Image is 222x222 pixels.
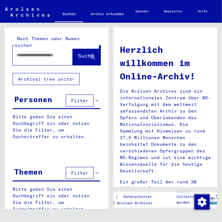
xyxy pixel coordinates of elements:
div: Zustimmung ändern [194,194,209,209]
span: Filter [71,98,88,103]
a: Hilfe [191,4,215,19]
div: Personen [14,94,52,105]
button: Filter [66,95,94,107]
button: Filter [66,167,94,179]
p: Die Arolsen Archives sind ein internationales Zentrum über NS-Verfolgung mit dem weltweit umfasse... [120,88,211,174]
a: Archiv erkunden [83,6,132,22]
a: Spenden [128,4,157,19]
p: Bitte geben Sie einen Suchbegriff ein oder nutzen Sie die Filter, um Suchertreffer zu erhalten. [13,114,100,140]
img: Zustimmung ändern [194,194,210,210]
span: Suche [78,52,94,59]
button: Suche [73,46,101,65]
mat-label: Nach Themen oder Namen suchen [15,36,80,48]
div: | [90,194,175,200]
p: Copyright © Arolsen Archives, 2021 [90,200,175,206]
div: Themen [14,166,43,177]
span: Filter [71,170,88,176]
a: Suchen [55,6,83,23]
button: Archival tree units [13,73,80,85]
a: Datenschutzerklärung [118,194,175,200]
img: Arolsen_neg.svg [5,7,50,17]
a: Newsletter [157,4,191,19]
h1: Herzlich willkommen im Online-Archiv! [120,43,211,83]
